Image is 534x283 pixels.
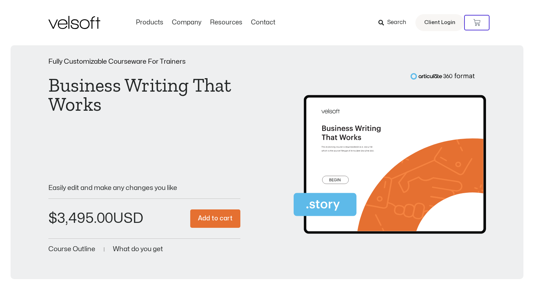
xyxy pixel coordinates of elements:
p: Fully Customizable Courseware For Trainers [48,58,240,65]
img: Velsoft Training Materials [48,16,100,29]
bdi: 3,495.00 [48,212,113,225]
span: Client Login [424,18,455,27]
button: Add to cart [190,209,240,228]
a: Search [378,17,411,29]
p: Easily edit and make any changes you like [48,185,240,191]
a: Client Login [415,14,464,31]
a: Course Outline [48,246,95,253]
a: ProductsMenu Toggle [132,19,168,27]
a: ContactMenu Toggle [247,19,280,27]
span: $ [48,212,57,225]
img: Second Product Image [294,73,486,240]
nav: Menu [132,19,280,27]
a: What do you get [113,246,163,253]
a: CompanyMenu Toggle [168,19,206,27]
span: Search [387,18,406,27]
a: ResourcesMenu Toggle [206,19,247,27]
h1: Business Writing That Works [48,76,240,114]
